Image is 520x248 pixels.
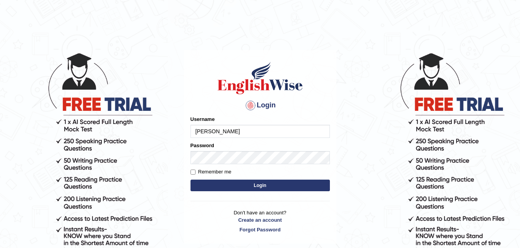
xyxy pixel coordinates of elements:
[190,168,232,176] label: Remember me
[190,142,214,149] label: Password
[190,226,330,233] a: Forgot Password
[190,209,330,233] p: Don't have an account?
[190,180,330,191] button: Login
[216,61,304,95] img: Logo of English Wise sign in for intelligent practice with AI
[190,99,330,112] h4: Login
[190,216,330,224] a: Create an account
[190,116,215,123] label: Username
[190,170,196,175] input: Remember me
